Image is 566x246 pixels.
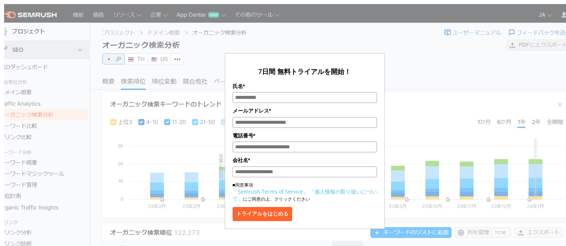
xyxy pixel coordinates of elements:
[233,182,377,203] p: ■同意事項 にご同意の上、クリックください
[233,207,292,221] button: トライアルをはじめる
[233,188,308,195] a: 「Semrush Terms of Service」
[258,67,351,76] span: 7日間 無料トライアルを開始！
[233,132,377,140] label: 電話番号*
[233,188,377,202] a: 「個人情報の取り扱いについて」
[233,107,377,115] label: メールアドレス*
